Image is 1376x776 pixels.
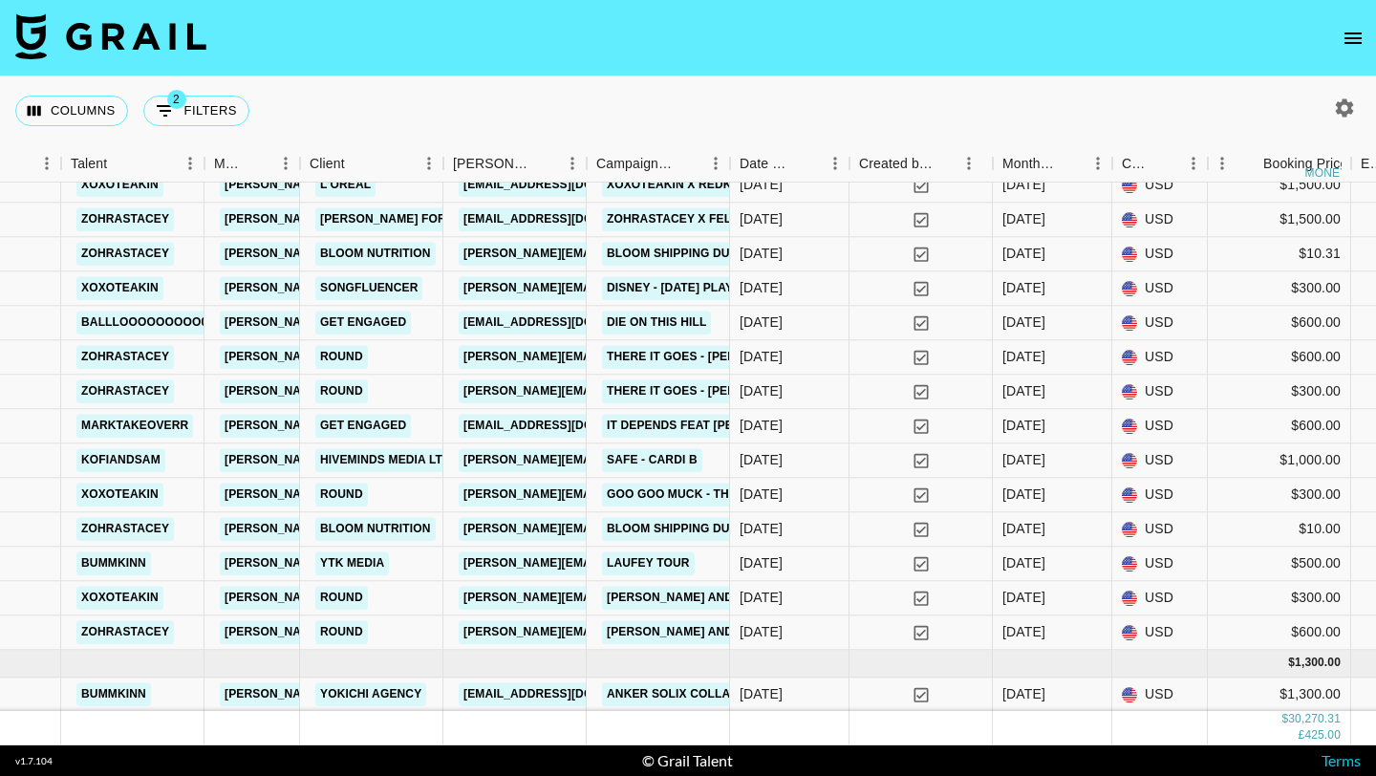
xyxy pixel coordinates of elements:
[587,145,730,183] div: Campaign (Type)
[443,145,587,183] div: Booker
[1112,340,1208,375] div: USD
[1208,512,1351,547] div: $10.00
[315,517,436,541] a: Bloom Nutrition
[602,345,810,369] a: There It Goes - [PERSON_NAME]
[934,150,960,177] button: Sort
[143,96,249,126] button: Show filters
[220,517,630,541] a: [PERSON_NAME][EMAIL_ADDRESS][PERSON_NAME][DOMAIN_NAME]
[602,207,907,231] a: Zohrastacey x Felorshop By [PERSON_NAME]
[602,448,702,472] a: Safe - Cardi B
[345,150,372,177] button: Sort
[459,448,770,472] a: [PERSON_NAME][EMAIL_ADDRESS][DOMAIN_NAME]
[76,173,163,197] a: xoxoteakin
[1208,237,1351,271] div: $10.31
[1002,485,1045,505] div: Sep '25
[220,242,630,266] a: [PERSON_NAME][EMAIL_ADDRESS][PERSON_NAME][DOMAIN_NAME]
[1112,615,1208,650] div: USD
[245,150,271,177] button: Sort
[1208,168,1351,203] div: $1,500.00
[310,145,345,183] div: Client
[1208,581,1351,615] div: $300.00
[1288,656,1295,672] div: $
[1208,271,1351,306] div: $300.00
[730,145,849,183] div: Date Created
[220,276,630,300] a: [PERSON_NAME][EMAIL_ADDRESS][PERSON_NAME][DOMAIN_NAME]
[602,414,816,438] a: It Depends feat [PERSON_NAME]
[740,145,794,183] div: Date Created
[1208,306,1351,340] div: $600.00
[1281,712,1288,728] div: $
[740,279,783,298] div: 10/09/2025
[220,207,630,231] a: [PERSON_NAME][EMAIL_ADDRESS][PERSON_NAME][DOMAIN_NAME]
[220,586,630,610] a: [PERSON_NAME][EMAIL_ADDRESS][PERSON_NAME][DOMAIN_NAME]
[1295,656,1341,672] div: 1,300.00
[1002,313,1045,333] div: Sep '25
[214,145,245,183] div: Manager
[1122,145,1152,183] div: Currency
[602,242,786,266] a: Bloom Shipping Dutie Fees
[176,149,204,178] button: Menu
[459,207,673,231] a: [EMAIL_ADDRESS][DOMAIN_NAME]
[459,483,770,507] a: [PERSON_NAME][EMAIL_ADDRESS][DOMAIN_NAME]
[76,207,174,231] a: zohrastacey
[76,345,174,369] a: zohrastacey
[1112,581,1208,615] div: USD
[315,379,368,403] a: Round
[220,345,630,369] a: [PERSON_NAME][EMAIL_ADDRESS][PERSON_NAME][DOMAIN_NAME]
[1208,443,1351,478] div: $1,000.00
[849,145,993,183] div: Created by Grail Team
[220,448,630,472] a: [PERSON_NAME][EMAIL_ADDRESS][PERSON_NAME][DOMAIN_NAME]
[271,149,300,178] button: Menu
[315,586,368,610] a: Round
[459,345,770,369] a: [PERSON_NAME][EMAIL_ADDRESS][DOMAIN_NAME]
[602,173,857,197] a: Xoxoteakin x Redken Collaboration
[558,149,587,178] button: Menu
[1208,375,1351,409] div: $300.00
[220,483,630,507] a: [PERSON_NAME][EMAIL_ADDRESS][PERSON_NAME][DOMAIN_NAME]
[315,207,717,231] a: [PERSON_NAME] FOR PERFUMES & COSMETICS TRADING CO. L.L.C
[602,517,783,541] a: Bloom Shipping Duty Fees
[315,551,389,575] a: YTK Media
[1002,145,1057,183] div: Month Due
[1002,279,1045,298] div: Sep '25
[740,623,783,642] div: 04/09/2025
[459,311,673,334] a: [EMAIL_ADDRESS][DOMAIN_NAME]
[1334,19,1372,57] button: open drawer
[602,620,959,644] a: [PERSON_NAME] and the Machine - Everybody Scream
[701,149,730,178] button: Menu
[1112,145,1208,183] div: Currency
[459,682,673,706] a: [EMAIL_ADDRESS][DOMAIN_NAME]
[459,242,770,266] a: [PERSON_NAME][EMAIL_ADDRESS][DOMAIN_NAME]
[76,682,151,706] a: bummkinn
[1112,678,1208,712] div: USD
[1112,271,1208,306] div: USD
[1208,547,1351,581] div: $500.00
[300,145,443,183] div: Client
[1208,409,1351,443] div: $600.00
[315,276,422,300] a: Songfluencer
[794,150,821,177] button: Sort
[71,145,107,183] div: Talent
[740,313,783,333] div: 26/09/2025
[1208,203,1351,237] div: $1,500.00
[602,586,959,610] a: [PERSON_NAME] and the Machine - Everybody Scream
[740,451,783,470] div: 23/09/2025
[167,90,186,109] span: 2
[315,173,376,197] a: L'oreal
[1288,712,1341,728] div: 30,270.31
[1322,751,1361,769] a: Terms
[993,145,1112,183] div: Month Due
[740,348,783,367] div: 11/09/2025
[531,150,558,177] button: Sort
[1112,375,1208,409] div: USD
[315,620,368,644] a: Round
[76,483,163,507] a: xoxoteakin
[740,520,783,539] div: 26/09/2025
[1179,149,1208,178] button: Menu
[459,586,770,610] a: [PERSON_NAME][EMAIL_ADDRESS][DOMAIN_NAME]
[1112,478,1208,512] div: USD
[315,682,426,706] a: YOKICHI AGENCY
[1002,210,1045,229] div: Sep '25
[1002,382,1045,401] div: Sep '25
[220,682,630,706] a: [PERSON_NAME][EMAIL_ADDRESS][PERSON_NAME][DOMAIN_NAME]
